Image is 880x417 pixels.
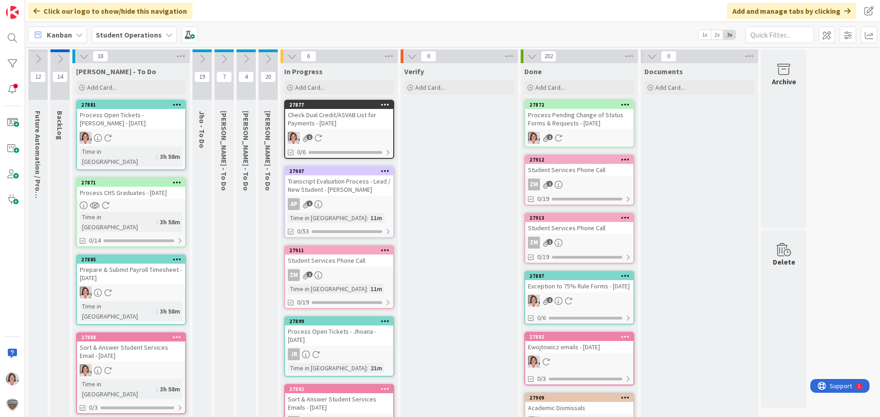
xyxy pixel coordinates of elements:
[541,51,556,62] span: 202
[524,67,542,76] span: Done
[52,71,68,82] span: 14
[525,295,633,307] div: EW
[289,386,393,392] div: 27892
[529,102,633,108] div: 27872
[285,393,393,413] div: Sort & Answer Student Services Emails - [DATE]
[77,364,185,376] div: EW
[76,178,186,247] a: 27871Process CHS Graduates - [DATE]Time in [GEOGRAPHIC_DATA]:3h 58m0/14
[529,157,633,163] div: 27912
[297,147,306,157] span: 0/6
[524,213,634,264] a: 27913Student Services Phone CallZM0/19
[80,132,92,144] img: EW
[285,101,393,109] div: 27877
[529,215,633,221] div: 27913
[525,272,633,292] div: 27887Exception to 75% Rule Forms - [DATE]
[525,333,633,353] div: 27882Ewojtowicz emails - [DATE]
[289,102,393,108] div: 27877
[77,255,185,264] div: 27885
[745,27,814,43] input: Quick Filter...
[535,83,565,92] span: Add Card...
[288,363,367,373] div: Time in [GEOGRAPHIC_DATA]
[285,325,393,346] div: Process Open Tickets - Jhoana - [DATE]
[33,111,43,235] span: Future Automation / Process Building
[368,213,385,223] div: 11m
[297,298,309,307] span: 0/19
[525,394,633,414] div: 27909Academic Dismissals
[307,134,313,140] span: 1
[284,100,394,159] a: 27877Check Dual Credit/ASVAB List for Payments - [DATE]EW0/6
[525,394,633,402] div: 27909
[525,272,633,280] div: 27887
[661,51,676,62] span: 0
[96,30,162,39] b: Student Operations
[198,111,207,148] span: Jho - To Do
[19,1,42,12] span: Support
[529,273,633,279] div: 27887
[525,214,633,222] div: 27913
[415,83,445,92] span: Add Card...
[242,111,251,191] span: Eric - To Do
[525,164,633,176] div: Student Services Phone Call
[525,222,633,234] div: Student Services Phone Call
[289,247,393,254] div: 27911
[76,67,156,76] span: Emilie - To Do
[723,30,736,39] span: 3x
[76,332,186,414] a: 27888Sort & Answer Student Services Email - [DATE]EWTime in [GEOGRAPHIC_DATA]:3h 58m0/3
[537,252,549,262] span: 0/19
[524,155,634,206] a: 27912Student Services Phone CallZM0/19
[528,237,540,249] div: ZM
[47,29,72,40] span: Kanban
[77,255,185,284] div: 27885Prepare & Submit Payroll Timesheet - [DATE]
[81,179,185,186] div: 27871
[77,287,185,298] div: EW
[81,334,185,341] div: 27888
[773,256,795,267] div: Delete
[525,109,633,129] div: Process Pending Change of Status Forms & Requests - [DATE]
[77,132,185,144] div: EW
[285,132,393,144] div: EW
[285,175,393,195] div: Transcript Evaluation Process - Lead / New Student - [PERSON_NAME]
[301,51,316,62] span: 6
[547,181,553,187] span: 1
[525,156,633,164] div: 27912
[307,200,313,206] span: 1
[76,100,186,170] a: 27881Process Open Tickets - [PERSON_NAME] - [DATE]EWTime in [GEOGRAPHIC_DATA]:3h 58m
[285,385,393,393] div: 27892
[285,167,393,195] div: 27907Transcript Evaluation Process - Lead / New Student - [PERSON_NAME]
[77,187,185,199] div: Process CHS Graduates - [DATE]
[524,332,634,385] a: 27882Ewojtowicz emails - [DATE]EW0/3
[528,356,540,368] img: EW
[288,132,300,144] img: EW
[260,71,276,82] span: 20
[727,3,856,19] div: Add and manage tabs by clicking
[284,67,323,76] span: In Progress
[285,255,393,266] div: Student Services Phone Call
[48,4,50,11] div: 1
[529,395,633,401] div: 27909
[368,363,385,373] div: 21m
[285,246,393,255] div: 27911
[537,194,549,204] span: 0/19
[194,71,210,82] span: 19
[525,280,633,292] div: Exception to 75% Rule Forms - [DATE]
[644,67,683,76] span: Documents
[525,179,633,190] div: ZM
[77,109,185,129] div: Process Open Tickets - [PERSON_NAME] - [DATE]
[295,83,324,92] span: Add Card...
[156,306,158,316] span: :
[76,255,186,325] a: 27885Prepare & Submit Payroll Timesheet - [DATE]EWTime in [GEOGRAPHIC_DATA]:3h 58m
[367,284,368,294] span: :
[6,398,19,411] img: avatar
[285,246,393,266] div: 27911Student Services Phone Call
[772,76,796,87] div: Archive
[6,373,19,385] img: EW
[297,227,309,236] span: 0/53
[77,333,185,362] div: 27888Sort & Answer Student Services Email - [DATE]
[77,101,185,129] div: 27881Process Open Tickets - [PERSON_NAME] - [DATE]
[698,30,711,39] span: 1x
[87,83,116,92] span: Add Card...
[77,179,185,199] div: 27871Process CHS Graduates - [DATE]
[30,71,46,82] span: 12
[525,214,633,234] div: 27913Student Services Phone Call
[238,71,254,82] span: 4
